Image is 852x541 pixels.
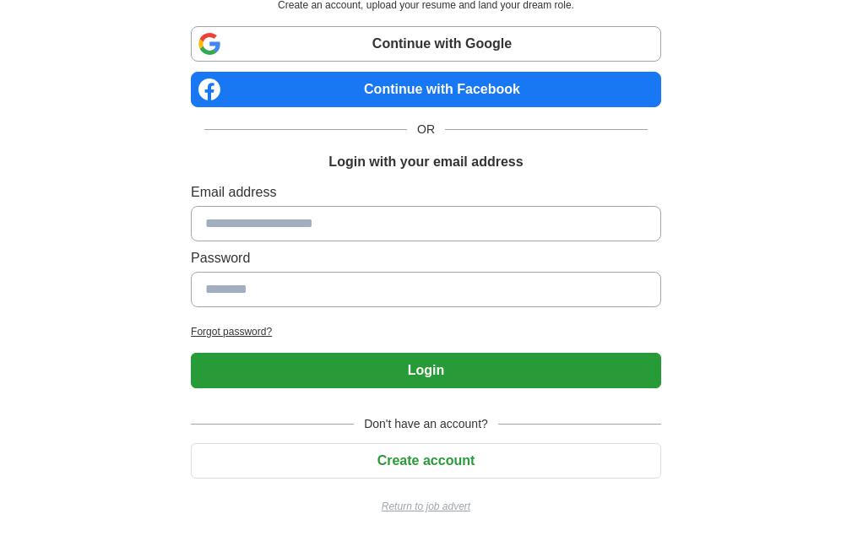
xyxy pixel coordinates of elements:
[191,72,661,107] a: Continue with Facebook
[191,353,661,388] button: Login
[191,248,661,268] label: Password
[191,499,661,514] a: Return to job advert
[191,324,661,339] a: Forgot password?
[191,182,661,203] label: Email address
[354,415,498,433] span: Don't have an account?
[191,443,661,479] button: Create account
[191,26,661,62] a: Continue with Google
[191,453,661,468] a: Create account
[328,152,523,172] h1: Login with your email address
[407,121,445,138] span: OR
